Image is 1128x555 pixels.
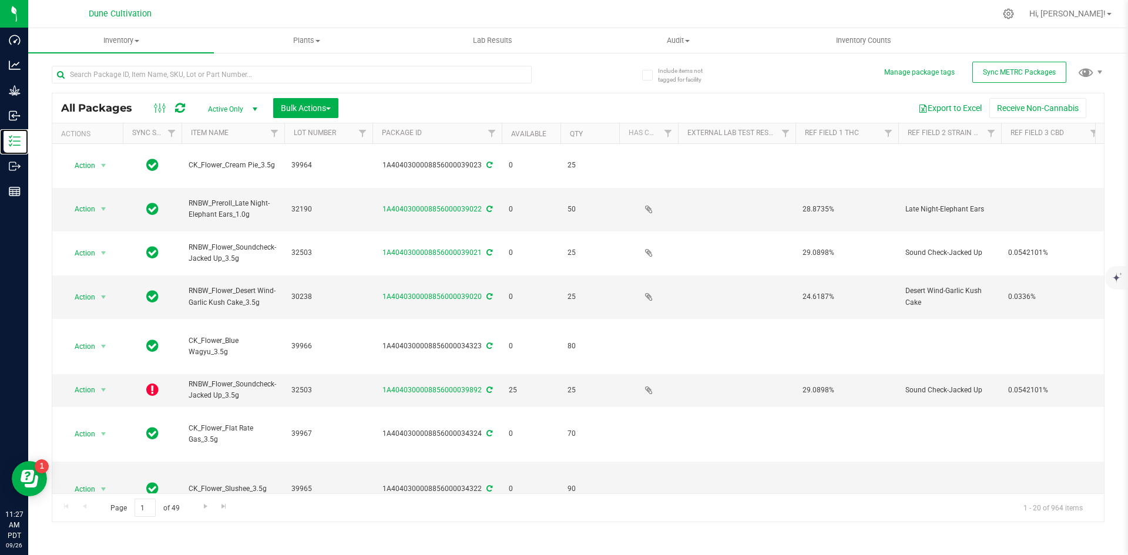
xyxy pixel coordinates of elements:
[64,157,96,174] span: Action
[399,28,585,53] a: Lab Results
[509,204,553,215] span: 0
[382,129,422,137] a: Package ID
[9,34,21,46] inline-svg: Dashboard
[291,204,365,215] span: 32190
[509,341,553,352] span: 0
[485,292,492,301] span: Sync from Compliance System
[5,509,23,541] p: 11:27 AM PDT
[1001,8,1016,19] div: Manage settings
[64,338,96,355] span: Action
[9,85,21,96] inline-svg: Grow
[132,129,177,137] a: Sync Status
[353,123,372,143] a: Filter
[905,247,994,258] span: Sound Check-Jacked Up
[908,129,993,137] a: Ref Field 2 Strain Name
[146,157,159,173] span: In Sync
[803,385,891,396] span: 29.0898%
[1010,129,1064,137] a: Ref Field 3 CBD
[189,483,277,495] span: CK_Flower_Slushee_3.5g
[96,289,111,305] span: select
[28,28,214,53] a: Inventory
[146,382,159,398] span: OUT OF SYNC!
[64,201,96,217] span: Action
[1029,9,1106,18] span: Hi, [PERSON_NAME]!
[382,205,482,213] a: 1A4040300008856000039022
[191,129,229,137] a: Item Name
[265,123,284,143] a: Filter
[189,198,277,220] span: RNBW_Preroll_Late Night-Elephant Ears_1.0g
[96,338,111,355] span: select
[64,382,96,398] span: Action
[905,285,994,308] span: Desert Wind-Garlic Kush Cake
[189,379,277,401] span: RNBW_Flower_Soundcheck-Jacked Up_3.5g
[982,123,1001,143] a: Filter
[585,28,771,53] a: Audit
[96,481,111,497] span: select
[96,426,111,442] span: select
[820,35,907,46] span: Inventory Counts
[879,123,898,143] a: Filter
[52,66,532,83] input: Search Package ID, Item Name, SKU, Lot or Part Number...
[291,385,365,396] span: 32503
[294,129,336,137] a: Lot Number
[146,288,159,305] span: In Sync
[509,385,553,396] span: 25
[983,68,1056,76] span: Sync METRC Packages
[586,35,770,46] span: Audit
[659,123,678,143] a: Filter
[568,341,612,352] span: 80
[214,28,399,53] a: Plants
[371,428,503,439] div: 1A4040300008856000034324
[5,541,23,550] p: 09/26
[371,483,503,495] div: 1A4040300008856000034322
[803,291,891,302] span: 24.6187%
[61,102,144,115] span: All Packages
[884,68,955,78] button: Manage package tags
[485,205,492,213] span: Sync from Compliance System
[805,129,859,137] a: Ref Field 1 THC
[687,129,780,137] a: External Lab Test Result
[189,285,277,308] span: RNBW_Flower_Desert Wind-Garlic Kush Cake_3.5g
[382,292,482,301] a: 1A4040300008856000039020
[905,385,994,396] span: Sound Check-Jacked Up
[509,247,553,258] span: 0
[189,335,277,358] span: CK_Flower_Blue Wagyu_3.5g
[162,123,182,143] a: Filter
[146,480,159,497] span: In Sync
[216,499,233,514] a: Go to the last page
[291,160,365,171] span: 39964
[485,161,492,169] span: Sync from Compliance System
[64,245,96,261] span: Action
[189,423,277,445] span: CK_Flower_Flat Rate Gas_3.5g
[197,499,214,514] a: Go to the next page
[291,291,365,302] span: 30238
[89,9,152,19] span: Dune Cultivation
[1085,123,1104,143] a: Filter
[146,201,159,217] span: In Sync
[35,459,49,473] iframe: Resource center unread badge
[9,135,21,147] inline-svg: Inventory
[28,35,214,46] span: Inventory
[96,245,111,261] span: select
[61,130,118,138] div: Actions
[1014,499,1092,516] span: 1 - 20 of 964 items
[273,98,338,118] button: Bulk Actions
[291,428,365,439] span: 39967
[509,428,553,439] span: 0
[96,382,111,398] span: select
[485,429,492,438] span: Sync from Compliance System
[619,123,678,144] th: Has COA
[776,123,795,143] a: Filter
[214,35,399,46] span: Plants
[371,160,503,171] div: 1A4040300008856000039023
[1008,385,1097,396] span: 0.0542101%
[96,157,111,174] span: select
[485,485,492,493] span: Sync from Compliance System
[568,291,612,302] span: 25
[146,244,159,261] span: In Sync
[485,248,492,257] span: Sync from Compliance System
[803,204,891,215] span: 28.8735%
[12,461,47,496] iframe: Resource center
[371,341,503,352] div: 1A4040300008856000034323
[146,338,159,354] span: In Sync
